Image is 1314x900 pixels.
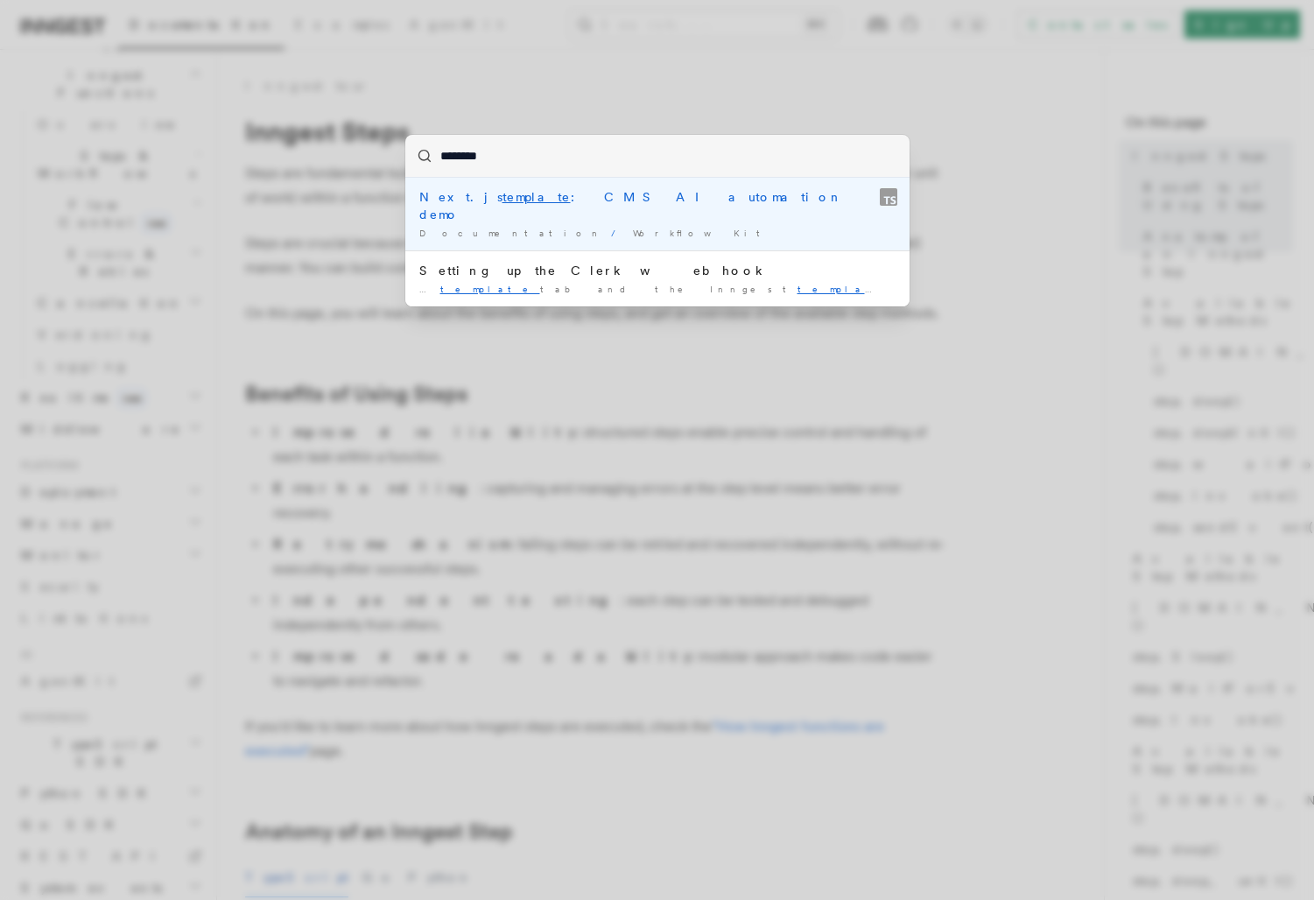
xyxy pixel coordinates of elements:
div: Setting up the Clerk webhook [419,262,896,279]
mark: template [502,190,571,204]
mark: template [798,284,897,294]
span: Documentation [419,228,604,238]
span: / [611,228,626,238]
span: Workflow Kit [633,228,771,238]
div: … tab and the Inngest , then click on the … [419,283,896,296]
mark: template [440,284,540,294]
div: Next.js : CMS AI automation demo [419,188,896,223]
